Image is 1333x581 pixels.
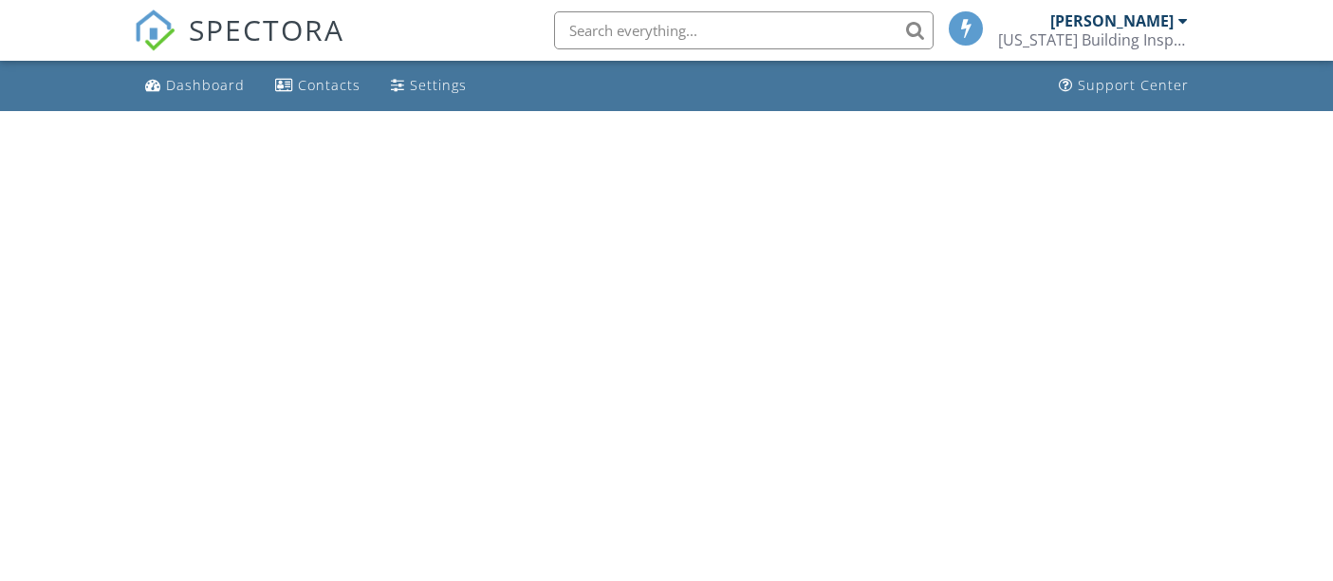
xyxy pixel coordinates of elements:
[166,76,245,94] div: Dashboard
[383,68,474,103] a: Settings
[134,9,176,51] img: The Best Home Inspection Software - Spectora
[298,76,361,94] div: Contacts
[1078,76,1189,94] div: Support Center
[554,11,934,49] input: Search everything...
[134,26,344,66] a: SPECTORA
[268,68,368,103] a: Contacts
[1051,68,1196,103] a: Support Center
[138,68,252,103] a: Dashboard
[410,76,467,94] div: Settings
[1050,11,1174,30] div: [PERSON_NAME]
[189,9,344,49] span: SPECTORA
[998,30,1188,49] div: Florida Building Inspection Group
